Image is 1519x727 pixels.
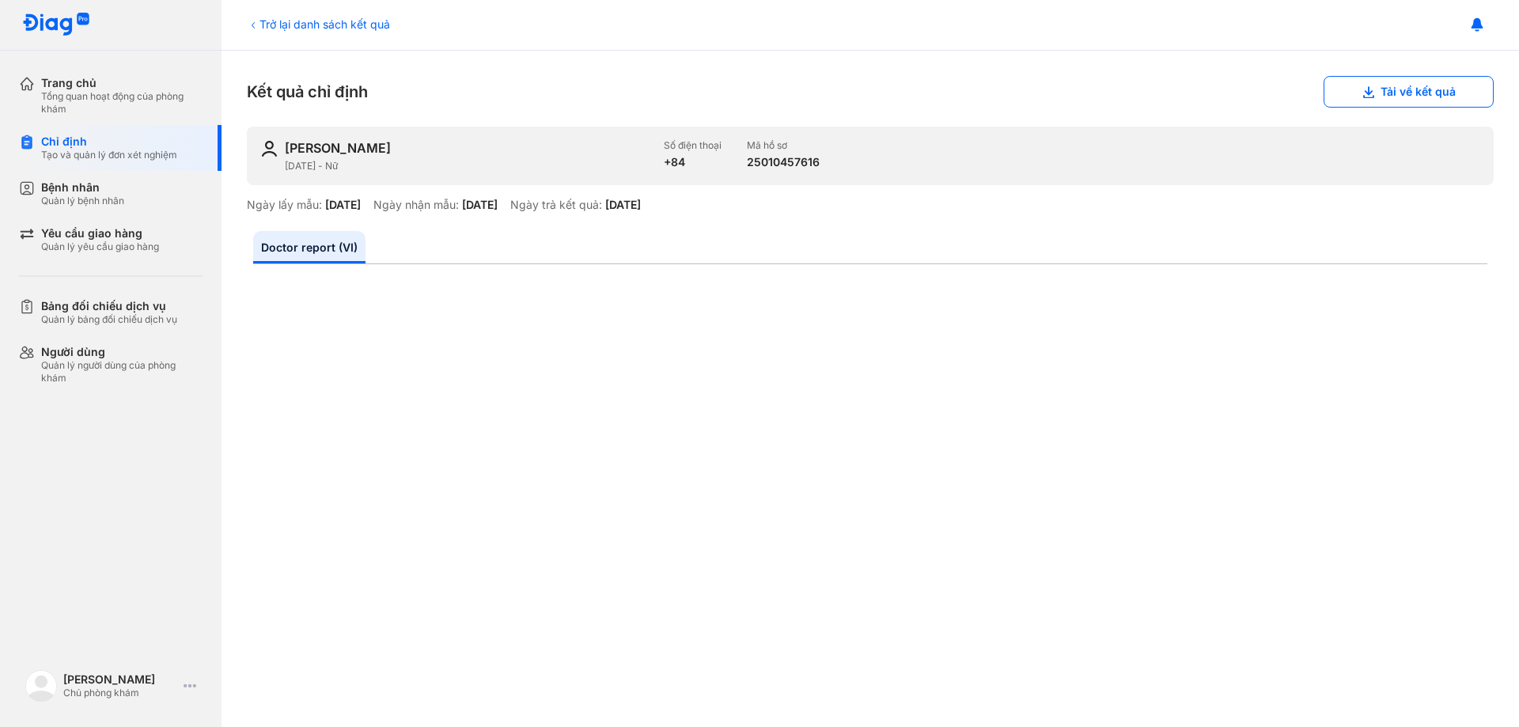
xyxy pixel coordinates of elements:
[22,13,90,37] img: logo
[1324,76,1494,108] button: Tải về kết quả
[41,195,124,207] div: Quản lý bệnh nhân
[41,359,203,384] div: Quản lý người dùng của phòng khám
[41,180,124,195] div: Bệnh nhân
[747,139,820,152] div: Mã hồ sơ
[253,231,366,263] a: Doctor report (VI)
[664,155,722,169] div: +84
[285,139,391,157] div: [PERSON_NAME]
[41,90,203,115] div: Tổng quan hoạt động của phòng khám
[41,240,159,253] div: Quản lý yêu cầu giao hàng
[41,76,203,90] div: Trang chủ
[41,299,177,313] div: Bảng đối chiếu dịch vụ
[63,672,177,687] div: [PERSON_NAME]
[247,76,1494,108] div: Kết quả chỉ định
[747,155,820,169] div: 25010457616
[247,198,322,212] div: Ngày lấy mẫu:
[25,670,57,702] img: logo
[247,16,390,32] div: Trở lại danh sách kết quả
[41,149,177,161] div: Tạo và quản lý đơn xét nghiệm
[41,134,177,149] div: Chỉ định
[664,139,722,152] div: Số điện thoại
[63,687,177,699] div: Chủ phòng khám
[41,226,159,240] div: Yêu cầu giao hàng
[285,160,651,172] div: [DATE] - Nữ
[41,313,177,326] div: Quản lý bảng đối chiếu dịch vụ
[325,198,361,212] div: [DATE]
[259,139,278,158] img: user-icon
[510,198,602,212] div: Ngày trả kết quả:
[605,198,641,212] div: [DATE]
[462,198,498,212] div: [DATE]
[41,345,203,359] div: Người dùng
[373,198,459,212] div: Ngày nhận mẫu:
